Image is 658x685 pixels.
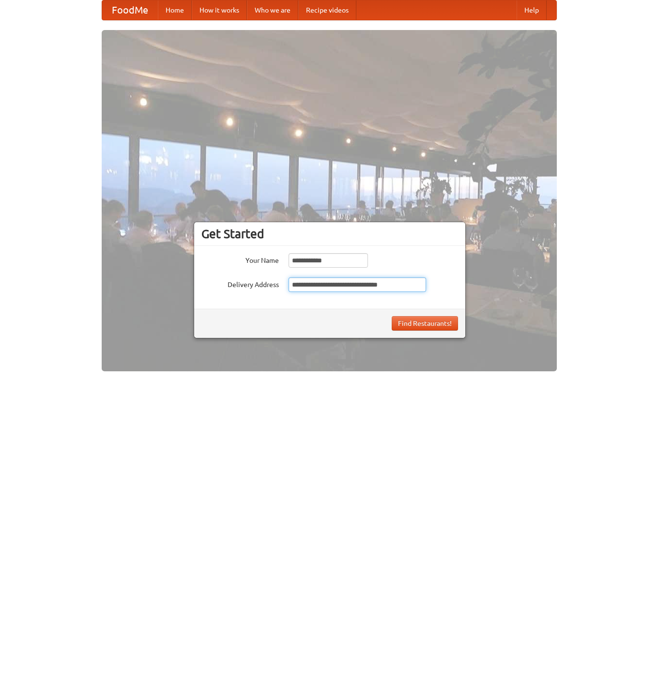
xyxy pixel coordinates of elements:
a: FoodMe [102,0,158,20]
h3: Get Started [201,227,458,241]
button: Find Restaurants! [392,316,458,331]
label: Delivery Address [201,277,279,289]
a: Who we are [247,0,298,20]
a: Help [517,0,547,20]
a: Home [158,0,192,20]
a: How it works [192,0,247,20]
a: Recipe videos [298,0,356,20]
label: Your Name [201,253,279,265]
